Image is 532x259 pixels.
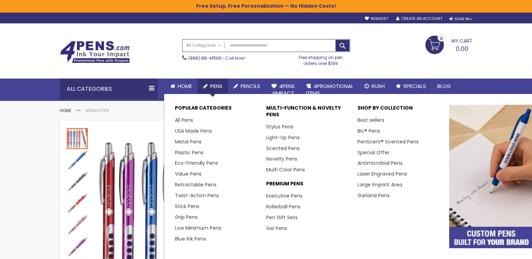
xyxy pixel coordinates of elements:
[67,215,88,236] img: Mondo Pen
[67,214,88,236] div: Mondo Pen
[67,236,88,257] img: Mondo Pen
[67,193,88,214] img: Mondo Pen
[178,82,192,90] span: Home
[175,149,204,156] a: Plastic Pens
[449,16,472,22] div: Sign In
[186,43,221,48] span: All Categories
[67,171,88,192] img: Mondo Pen
[357,105,442,115] p: Shop By Collection
[456,44,468,53] span: 0.00
[60,108,71,113] a: Home
[175,170,201,177] a: Value Pens
[266,225,287,232] a: Gel Pens
[291,52,350,66] div: Free shipping on pen orders over $199
[266,123,293,130] a: Stylus Pens
[357,192,390,199] a: Garland Pens
[266,155,297,162] a: Novelty Pens
[396,16,442,21] a: Create an Account
[440,35,443,42] span: 0
[357,181,402,188] a: Large Imprint Area
[266,105,350,121] p: Multi-Function & Novelty Pens
[60,41,130,63] img: 4Pens Custom Pens and Promotional Products
[359,79,390,94] a: Rush
[175,117,193,124] a: All Pens
[165,79,198,94] a: Home
[175,160,218,166] a: Eco-Friendly Pens
[357,170,407,177] a: Laser Engraved Pens
[175,214,198,221] a: Grip Pens
[266,214,298,221] a: Pen Gift Sets
[188,55,245,61] span: - Call Now!
[175,105,259,115] p: Popular Categories
[357,138,419,145] a: PenScent® Scented Pens
[432,79,456,94] a: Blog
[357,117,384,124] a: Best sellers
[175,192,219,199] a: Twist-Action Pens
[357,160,403,166] a: Antimicrobial Pens
[300,79,359,101] a: 4PROMOTIONALITEMS
[266,166,305,173] a: Multi Color Pens
[85,108,109,113] li: Mondo Pen
[266,145,300,152] a: Scented Pens
[67,150,88,171] img: Mondo Pen
[364,16,388,21] a: Wishlist
[67,149,88,171] div: Mondo Pen
[357,127,380,134] a: Bic® Pens
[425,36,473,53] a: 0.00 0
[266,203,300,210] a: Rollerball Pens
[306,82,353,97] span: 4PROMOTIONAL ITEMS
[403,82,426,90] span: Specials
[266,192,303,199] a: Executive Pens
[266,134,300,141] a: Light-Up Pens
[175,181,217,188] a: Retractable Pens
[175,138,201,145] a: Metal Pens
[175,235,206,242] a: Blue Ink Pens
[175,203,199,210] a: Stick Pens
[210,82,222,90] span: Pens
[390,79,432,94] a: Specials
[183,39,225,51] a: All Categories
[437,82,451,90] span: Blog
[266,180,350,191] p: Premium Pens
[474,240,532,259] iframe: Google Customer Reviews
[228,79,266,94] a: Pencils
[175,224,221,231] a: Low Minimum Pens
[188,55,222,61] a: (888) 88-4PENS
[271,82,295,97] span: 4Pens 4impact
[266,79,300,101] a: 4Pens4impact
[371,82,385,90] span: Rush
[357,149,390,156] a: Special Offer
[241,82,260,90] span: Pencils
[67,171,88,192] div: Mondo Pen
[67,127,88,149] div: Mondo Pen
[198,79,228,94] a: Pens
[60,79,158,99] div: All Categories
[67,236,88,257] div: Mondo Pen
[175,127,212,134] a: USA Made Pens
